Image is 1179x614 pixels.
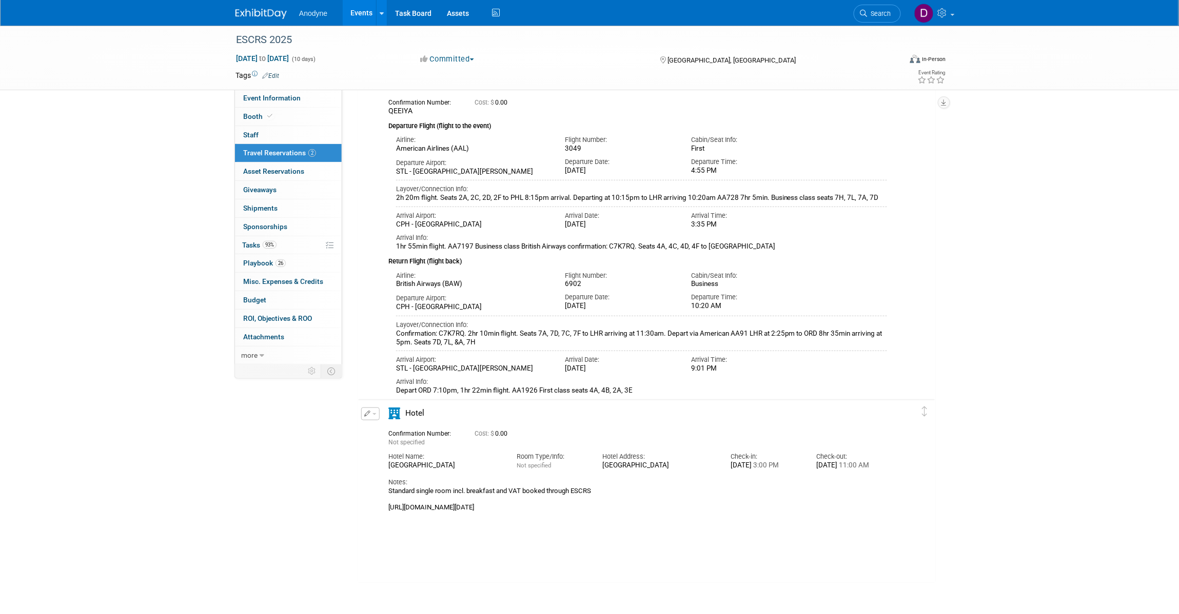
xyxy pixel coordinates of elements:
[565,135,676,145] div: Flight Number:
[235,181,342,199] a: Giveaways
[692,364,803,373] div: 9:01 PM
[396,271,549,280] div: Airline:
[396,168,549,176] div: STL - [GEOGRAPHIC_DATA][PERSON_NAME]
[235,126,342,144] a: Staff
[692,135,803,145] div: Cabin/Seat Info:
[396,294,549,303] div: Departure Airport:
[396,145,549,153] div: American Airlines (AAL)
[922,406,928,417] i: Click and drag to move item
[321,364,342,378] td: Toggle Event Tabs
[235,70,279,80] td: Tags
[565,355,676,364] div: Arrival Date:
[308,149,316,157] span: 2
[235,273,342,291] a: Misc. Expenses & Credits
[396,364,549,373] div: STL - [GEOGRAPHIC_DATA][PERSON_NAME]
[267,113,272,119] i: Booth reservation complete
[388,116,887,131] div: Departure Flight (flight to the event)
[910,55,920,63] img: Format-Inperson.png
[243,222,287,231] span: Sponsorships
[396,386,887,395] div: Depart ORD 7:10pm, 1hr 22min flight. AA1926 First class seats 4A, 4B, 2A, 3E
[731,452,801,461] div: Check-in:
[517,462,551,469] span: Not specified
[263,241,277,249] span: 93%
[692,167,803,175] div: 4:55 PM
[565,364,676,373] div: [DATE]
[731,461,801,470] div: [DATE]
[235,310,342,328] a: ROI, Objectives & ROO
[417,54,478,65] button: Committed
[396,242,887,251] div: 1hr 55min flight. AA7197 Business class British Airways confirmation: C7K7RQ. Seats 4A, 4C, 4D, 4...
[405,408,424,418] span: Hotel
[565,280,676,289] div: 6902
[692,220,803,229] div: 3:35 PM
[235,254,342,272] a: Playbook26
[243,112,274,120] span: Booth
[565,220,676,229] div: [DATE]
[262,72,279,79] a: Edit
[388,107,412,115] span: QEEIYA
[396,355,549,364] div: Arrival Airport:
[235,89,342,107] a: Event Information
[565,145,676,153] div: 3049
[388,461,501,470] div: [GEOGRAPHIC_DATA]
[396,303,549,312] div: CPH - [GEOGRAPHIC_DATA]
[840,53,946,69] div: Event Format
[388,452,501,461] div: Hotel Name:
[817,452,887,461] div: Check-out:
[817,461,887,470] div: [DATE]
[692,271,803,280] div: Cabin/Seat Info:
[243,277,323,285] span: Misc. Expenses & Credits
[299,9,327,17] span: Anodyne
[922,55,946,63] div: In-Person
[243,167,304,175] span: Asset Reservations
[243,333,284,341] span: Attachments
[396,280,549,289] div: British Airways (BAW)
[517,452,587,461] div: Room Type/Info:
[475,430,512,437] span: 0.00
[396,158,549,168] div: Departure Airport:
[235,108,342,126] a: Booth
[918,70,946,75] div: Event Rating
[243,314,312,322] span: ROI, Objectives & ROO
[396,135,549,145] div: Airline:
[235,9,287,19] img: ExhibitDay
[291,56,316,63] span: (10 days)
[388,478,887,487] div: Notes:
[565,271,676,280] div: Flight Number:
[692,302,803,311] div: 10:20 AM
[396,220,549,229] div: CPH - [GEOGRAPHIC_DATA]
[475,99,495,106] span: Cost: $
[243,94,301,102] span: Event Information
[565,302,676,311] div: [DATE]
[565,293,676,302] div: Departure Date:
[235,346,342,364] a: more
[396,194,887,202] div: 2h 20m flight. Seats 2A, 2C, 2D, 2F to PHL 8:15pm arrival. Departing at 10:15pm to LHR arriving 1...
[838,461,870,469] span: 11:00 AM
[396,233,887,242] div: Arrival Info:
[258,54,267,63] span: to
[388,407,400,419] i: Hotel
[565,157,676,167] div: Departure Date:
[243,259,286,267] span: Playbook
[243,204,278,212] span: Shipments
[241,351,258,359] span: more
[692,145,803,153] div: First
[396,211,549,220] div: Arrival Airport:
[243,296,266,304] span: Budget
[396,320,887,330] div: Layover/Connection Info:
[692,355,803,364] div: Arrival Time:
[235,218,342,236] a: Sponsorships
[235,54,289,63] span: [DATE] [DATE]
[235,236,342,254] a: Tasks93%
[242,241,277,249] span: Tasks
[396,330,887,347] div: Confirmation: C7K7RQ. 2hr 10min flight. Seats 7A, 7D, 7C, 7F to LHR arriving at 11:30am. Depart v...
[868,10,891,17] span: Search
[243,186,277,194] span: Giveaways
[692,211,803,220] div: Arrival Time:
[303,364,321,378] td: Personalize Event Tab Strip
[602,452,715,461] div: Hotel Address:
[692,280,803,288] div: Business
[235,328,342,346] a: Attachments
[752,461,779,469] span: 3:00 PM
[396,185,887,194] div: Layover/Connection Info:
